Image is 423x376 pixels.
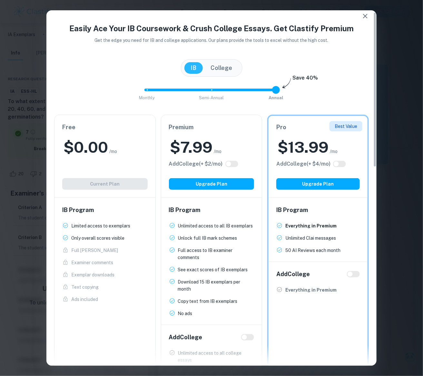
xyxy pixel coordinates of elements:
[169,333,202,342] h6: Add College
[285,235,336,242] p: Unlimited Clai messages
[214,148,222,155] span: /mo
[178,278,254,293] p: Download 15 IB exemplars per month
[169,178,254,190] button: Upgrade Plan
[71,284,99,291] p: Text copying
[169,206,254,215] h6: IB Program
[86,37,338,44] p: Get the edge you need for IB and college applications. Our plans provide the tools to excel witho...
[71,259,113,266] p: Examiner comments
[71,222,130,229] p: Limited access to exemplars
[71,271,114,278] p: Exemplar downloads
[276,160,330,168] h6: Click to see all the additional College features.
[199,95,224,100] span: Semi-Annual
[170,137,213,158] h2: $ 7.99
[139,95,155,100] span: Monthly
[62,206,148,215] h6: IB Program
[335,123,357,130] p: Best Value
[178,266,248,273] p: See exact scores of IB exemplars
[109,148,117,155] span: /mo
[282,78,291,89] img: subscription-arrow.svg
[285,286,337,294] p: Everything in Premium
[204,62,239,74] button: College
[276,178,360,190] button: Upgrade Plan
[276,206,360,215] h6: IB Program
[292,74,318,85] h6: Save 40%
[54,23,369,34] h4: Easily Ace Your IB Coursework & Crush College Essays. Get Clastify Premium
[71,296,98,303] p: Ads included
[62,123,148,132] h6: Free
[285,247,340,254] p: 50 AI Reviews each month
[169,160,223,168] h6: Click to see all the additional College features.
[178,222,253,229] p: Unlimited access to all IB exemplars
[276,270,310,279] h6: Add College
[178,298,238,305] p: Copy text from IB exemplars
[178,247,254,261] p: Full access to IB examiner comments
[278,137,329,158] h2: $ 13.99
[184,62,203,74] button: IB
[178,310,192,317] p: No ads
[269,95,283,100] span: Annual
[178,235,237,242] p: Unlock full IB mark schemes
[285,222,337,229] p: Everything in Premium
[276,123,360,132] h6: Pro
[71,235,124,242] p: Only overall scores visible
[64,137,108,158] h2: $ 0.00
[169,123,254,132] h6: Premium
[71,247,118,254] p: Full [PERSON_NAME]
[330,148,338,155] span: /mo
